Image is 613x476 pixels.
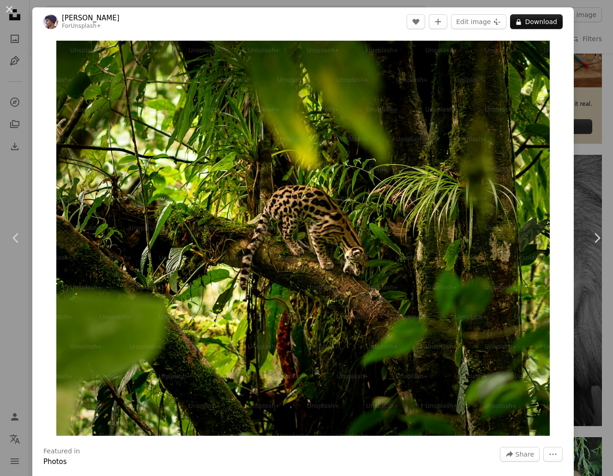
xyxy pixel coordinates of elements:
div: For [62,23,120,30]
a: [PERSON_NAME] [62,13,120,23]
a: Photos [43,458,67,466]
button: More Actions [543,447,563,462]
button: Zoom in on this image [56,41,550,436]
button: Share this image [500,447,540,462]
img: a leopard is climbing up a tree in the jungle [56,41,550,436]
button: Add to Collection [429,14,447,29]
button: Edit image [451,14,506,29]
span: Share [516,447,534,461]
img: Go to Abhi Verma's profile [43,14,58,29]
a: Unsplash+ [71,23,101,29]
h3: Featured in [43,447,80,456]
a: Next [581,194,613,282]
button: Like [407,14,425,29]
button: Download [510,14,563,29]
